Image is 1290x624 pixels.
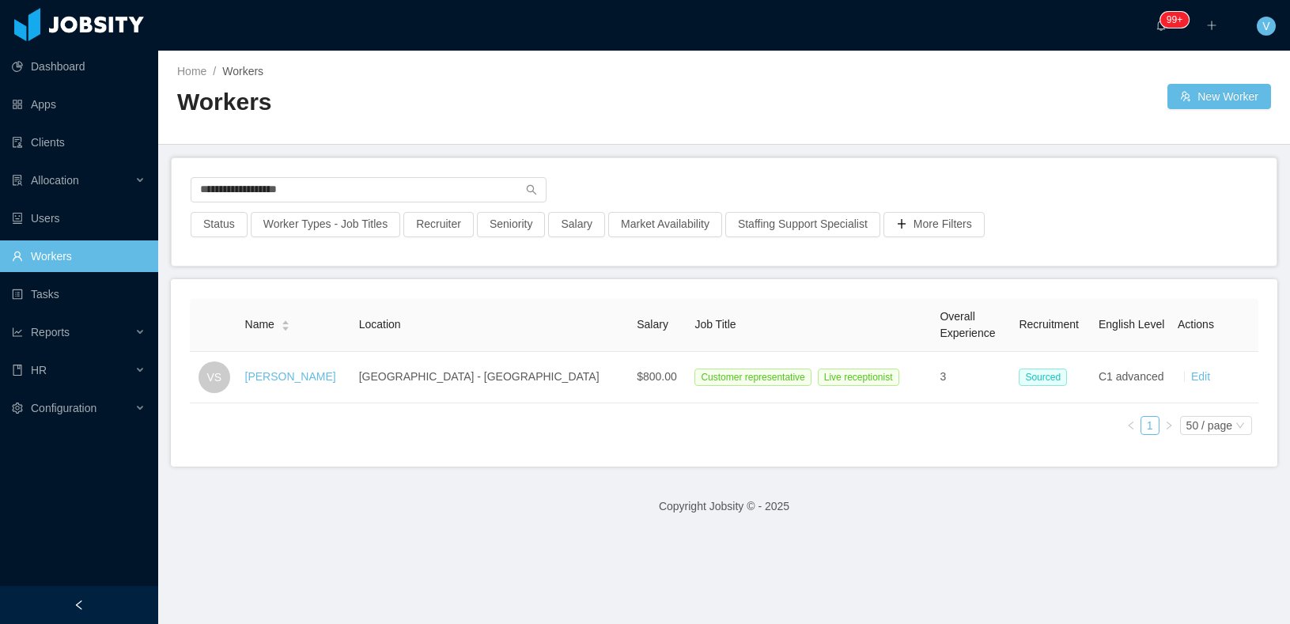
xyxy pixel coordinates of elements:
[1099,318,1164,331] span: English Level
[1262,17,1269,36] span: V
[933,352,1012,403] td: 3
[222,65,263,78] span: Workers
[1191,370,1210,383] a: Edit
[526,184,537,195] i: icon: search
[12,51,146,82] a: icon: pie-chartDashboard
[12,403,23,414] i: icon: setting
[177,86,724,119] h2: Workers
[1159,416,1178,435] li: Next Page
[725,212,880,237] button: Staffing Support Specialist
[359,318,401,331] span: Location
[251,212,400,237] button: Worker Types - Job Titles
[245,316,274,333] span: Name
[12,278,146,310] a: icon: profileTasks
[206,361,221,393] span: VS
[213,65,216,78] span: /
[608,212,722,237] button: Market Availability
[177,65,206,78] a: Home
[694,369,811,386] span: Customer representative
[353,352,631,403] td: [GEOGRAPHIC_DATA] - [GEOGRAPHIC_DATA]
[1122,416,1141,435] li: Previous Page
[1019,370,1073,383] a: Sourced
[281,319,289,323] i: icon: caret-up
[1235,421,1245,432] i: icon: down
[1156,20,1167,31] i: icon: bell
[12,365,23,376] i: icon: book
[548,212,605,237] button: Salary
[12,127,146,158] a: icon: auditClients
[281,318,290,329] div: Sort
[1126,421,1136,430] i: icon: left
[477,212,545,237] button: Seniority
[940,310,995,339] span: Overall Experience
[694,318,736,331] span: Job Title
[31,326,70,338] span: Reports
[818,369,899,386] span: Live receptionist
[281,324,289,329] i: icon: caret-down
[1186,417,1232,434] div: 50 / page
[31,364,47,376] span: HR
[12,240,146,272] a: icon: userWorkers
[191,212,248,237] button: Status
[637,318,668,331] span: Salary
[1141,417,1159,434] a: 1
[12,89,146,120] a: icon: appstoreApps
[1019,318,1078,331] span: Recruitment
[1167,84,1271,109] button: icon: usergroup-addNew Worker
[245,370,336,383] a: [PERSON_NAME]
[637,370,677,383] span: $800.00
[12,327,23,338] i: icon: line-chart
[158,479,1290,534] footer: Copyright Jobsity © - 2025
[1019,369,1067,386] span: Sourced
[1141,416,1159,435] li: 1
[31,402,96,414] span: Configuration
[883,212,985,237] button: icon: plusMore Filters
[12,175,23,186] i: icon: solution
[1178,318,1214,331] span: Actions
[12,202,146,234] a: icon: robotUsers
[403,212,474,237] button: Recruiter
[1206,20,1217,31] i: icon: plus
[31,174,79,187] span: Allocation
[1160,12,1189,28] sup: 243
[1092,352,1171,403] td: C1 advanced
[1164,421,1174,430] i: icon: right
